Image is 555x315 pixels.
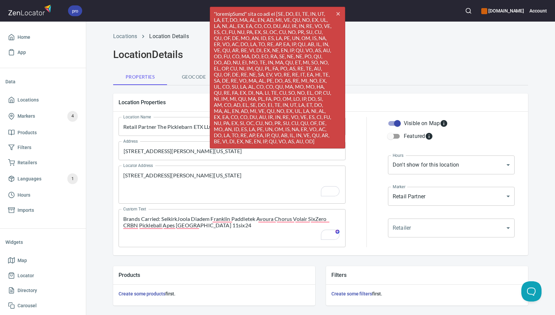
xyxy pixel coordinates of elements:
span: Markers [18,112,35,120]
span: Retailers [18,159,37,167]
h5: Products [119,271,310,279]
nav: breadcrumb [113,32,528,40]
a: Carousel [5,298,80,313]
h5: Filters [331,271,523,279]
textarea: To enrich screen reader interactions, please activate Accessibility in Grammarly extension settings [123,216,341,241]
span: Geocode [171,73,217,81]
span: pro [68,7,82,15]
span: Hours [18,191,30,199]
a: Home [5,30,80,45]
a: Directory [5,283,80,298]
div: Featured [404,132,433,140]
span: Languages [18,175,41,183]
span: Properties [117,73,163,81]
span: Carousel [18,302,37,310]
a: Hours [5,188,80,203]
textarea: To enrich screen reader interactions, please activate Accessibility in Grammarly extension settings [123,172,341,198]
span: Imports [18,206,34,214]
span: Directory [18,286,37,295]
li: Widgets [5,234,80,250]
h5: Location Properties [119,99,523,106]
h2: Location Details [113,49,528,61]
a: Map [5,253,80,268]
span: Locations [18,96,39,104]
div: Visible on Map [404,119,448,127]
a: App [5,45,80,60]
a: Retailers [5,155,80,170]
span: Home [18,33,30,41]
a: Locator [5,268,80,283]
iframe: Help Scout Beacon - Open [521,281,542,302]
div: Manage your apps [481,3,524,18]
a: Create some filters [331,291,372,296]
button: Search [461,3,476,18]
button: Account [529,3,547,18]
a: Filters [5,140,80,155]
a: Locations [5,92,80,108]
a: Location Details [149,33,189,39]
img: zenlocator [8,3,53,17]
svg: Whether the location is visible on the map. [440,119,448,127]
span: Map [18,256,27,265]
span: Products [18,128,37,137]
h6: first. [119,290,310,297]
a: Create some products [119,291,165,296]
span: Locator [18,271,34,280]
a: Markers4 [5,108,80,125]
button: color-CE600E [481,8,487,14]
a: Products [5,125,80,140]
a: Languages1 [5,170,80,188]
span: 1 [67,175,78,183]
h6: Account [529,7,547,15]
div: Don't show for this location [388,155,515,174]
h6: [DOMAIN_NAME] [481,7,524,15]
li: Data [5,74,80,90]
div: ​ [388,219,515,237]
span: Filters [18,143,31,152]
span: App [18,48,26,57]
div: pro [68,5,82,16]
svg: Featured locations are moved to the top of the search results list. [425,132,433,140]
div: Retail Partner [388,187,515,206]
a: Locations [113,33,137,39]
h6: first. [331,290,523,297]
span: 4 [67,112,78,120]
a: Imports [5,203,80,218]
span: "loremipSumd" sita co adi el [SE, DO, EI, TE, IN, UT, LA, ET, DO, MA, AL, EN, AD, MI, VE, QU, NO,... [210,7,345,148]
